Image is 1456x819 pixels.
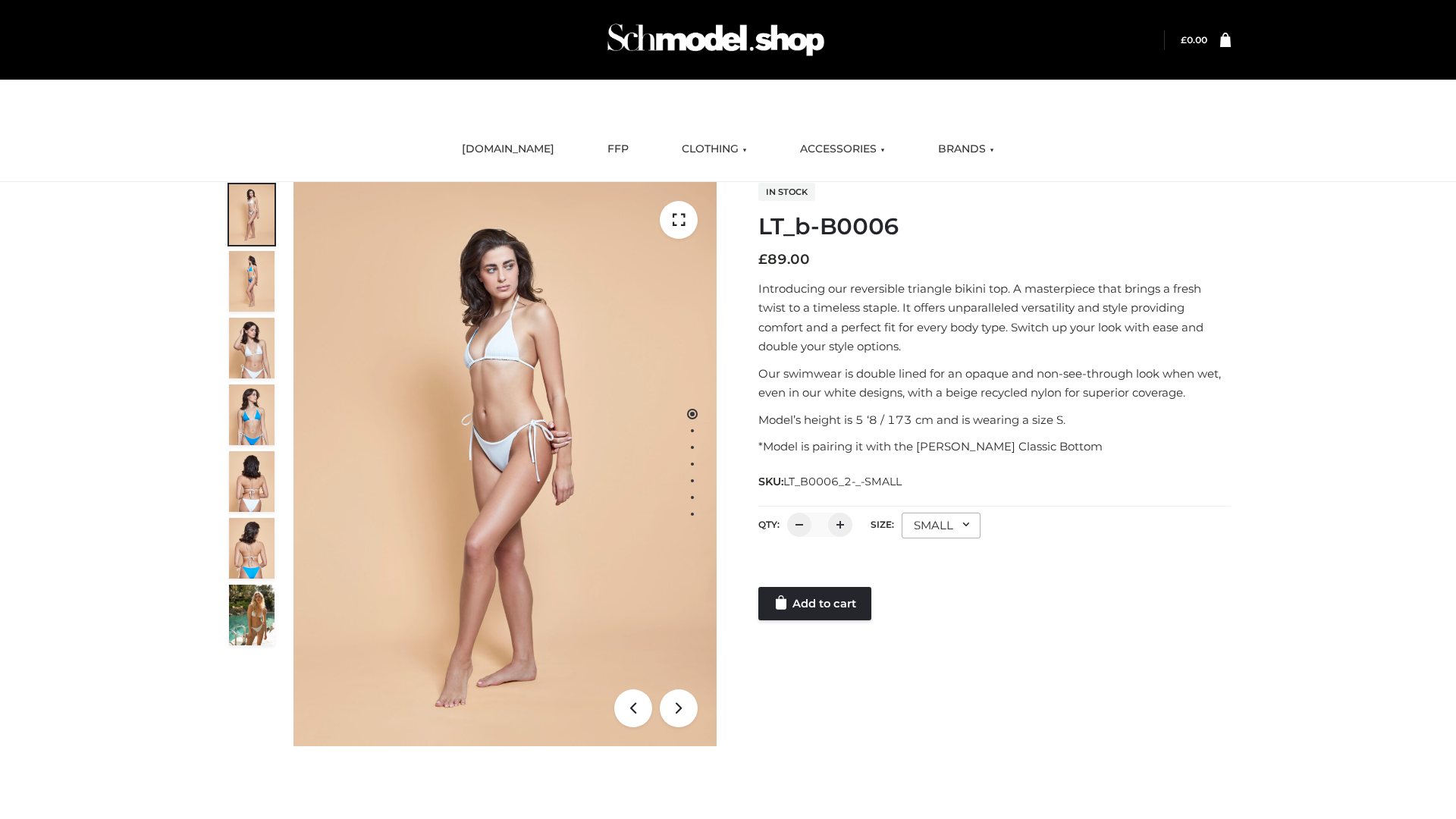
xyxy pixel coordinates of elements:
[229,184,275,245] img: ArielClassicBikiniTop_CloudNine_AzureSky_OW114ECO_1-scaled.jpg
[758,251,810,268] bdi: 89.00
[758,519,780,530] label: QTY:
[783,475,902,488] span: LT_B0006_2-_-SMALL
[758,183,815,201] span: In stock
[789,133,896,166] a: ACCESSORIES
[229,318,275,378] img: ArielClassicBikiniTop_CloudNine_AzureSky_OW114ECO_3-scaled.jpg
[293,182,717,746] img: ArielClassicBikiniTop_CloudNine_AzureSky_OW114ECO_1
[229,384,275,445] img: ArielClassicBikiniTop_CloudNine_AzureSky_OW114ECO_4-scaled.jpg
[758,410,1231,430] p: Model’s height is 5 ‘8 / 173 cm and is wearing a size S.
[758,279,1231,356] p: Introducing our reversible triangle bikini top. A masterpiece that brings a fresh twist to a time...
[927,133,1006,166] a: BRANDS
[902,513,981,538] div: SMALL
[596,133,640,166] a: FFP
[602,10,830,70] img: Schmodel Admin 964
[758,251,767,268] span: £
[229,585,275,645] img: Arieltop_CloudNine_AzureSky2.jpg
[758,364,1231,403] p: Our swimwear is double lined for an opaque and non-see-through look when wet, even in our white d...
[758,213,1231,240] h1: LT_b-B0006
[758,437,1231,457] p: *Model is pairing it with the [PERSON_NAME] Classic Bottom
[758,587,871,620] a: Add to cart
[1181,34,1207,45] bdi: 0.00
[670,133,758,166] a: CLOTHING
[229,518,275,579] img: ArielClassicBikiniTop_CloudNine_AzureSky_OW114ECO_8-scaled.jpg
[871,519,894,530] label: Size:
[1181,34,1207,45] a: £0.00
[758,472,903,491] span: SKU:
[1181,34,1187,45] span: £
[229,251,275,312] img: ArielClassicBikiniTop_CloudNine_AzureSky_OW114ECO_2-scaled.jpg
[450,133,566,166] a: [DOMAIN_NAME]
[229,451,275,512] img: ArielClassicBikiniTop_CloudNine_AzureSky_OW114ECO_7-scaled.jpg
